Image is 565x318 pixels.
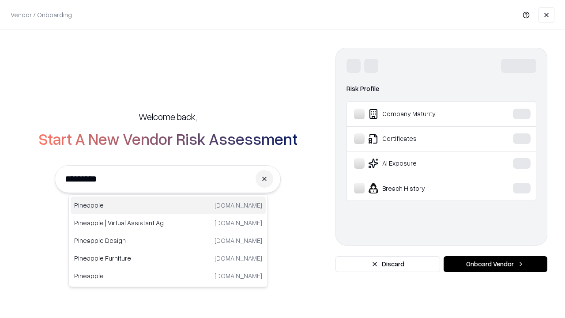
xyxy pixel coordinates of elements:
[354,183,486,193] div: Breach History
[215,218,262,227] p: [DOMAIN_NAME]
[38,130,298,148] h2: Start A New Vendor Risk Assessment
[74,236,168,245] p: Pineapple Design
[74,271,168,280] p: Pineapple
[215,271,262,280] p: [DOMAIN_NAME]
[354,158,486,169] div: AI Exposure
[74,254,168,263] p: Pineapple Furniture
[74,218,168,227] p: Pineapple | Virtual Assistant Agency
[215,254,262,263] p: [DOMAIN_NAME]
[68,194,268,287] div: Suggestions
[354,133,486,144] div: Certificates
[11,10,72,19] p: Vendor / Onboarding
[354,109,486,119] div: Company Maturity
[215,201,262,210] p: [DOMAIN_NAME]
[74,201,168,210] p: Pineapple
[444,256,547,272] button: Onboard Vendor
[139,110,197,123] h5: Welcome back,
[215,236,262,245] p: [DOMAIN_NAME]
[335,256,440,272] button: Discard
[347,83,536,94] div: Risk Profile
